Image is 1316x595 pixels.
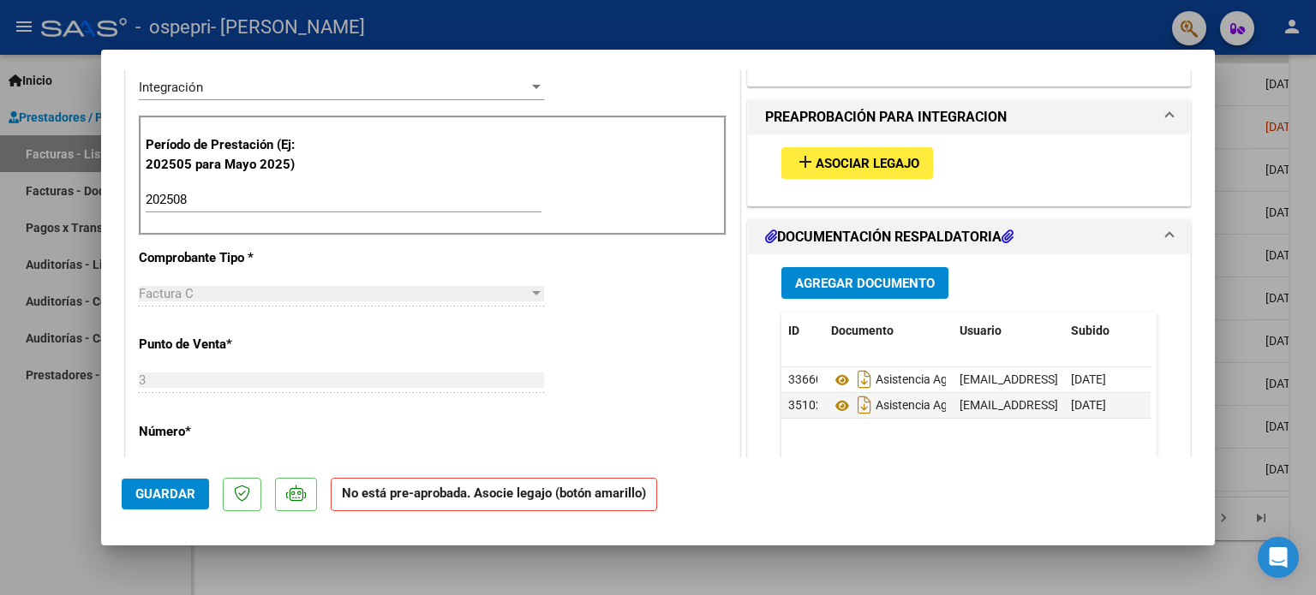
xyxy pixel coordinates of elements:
[781,267,948,299] button: Agregar Documento
[795,152,816,172] mat-icon: add
[831,399,1002,413] span: Asistencia Agosto 2025
[831,373,1002,387] span: Asistencia Agosto 2025
[139,286,194,301] span: Factura C
[748,100,1190,134] mat-expansion-panel-header: PREAPROBACIÓN PARA INTEGRACION
[1071,372,1106,386] span: [DATE]
[1150,312,1235,349] datatable-header-cell: Acción
[824,312,953,349] datatable-header-cell: Documento
[135,486,195,502] span: Guardar
[139,80,203,95] span: Integración
[331,478,657,511] strong: No está pre-aprobada. Asocie legajo (botón amarillo)
[139,248,315,268] p: Comprobante Tipo *
[788,372,822,386] span: 33660
[795,276,935,291] span: Agregar Documento
[960,324,1002,337] span: Usuario
[953,312,1064,349] datatable-header-cell: Usuario
[853,391,876,419] i: Descargar documento
[781,147,933,179] button: Asociar Legajo
[765,107,1007,128] h1: PREAPROBACIÓN PARA INTEGRACION
[788,324,799,337] span: ID
[146,135,318,174] p: Período de Prestación (Ej: 202505 para Mayo 2025)
[1071,398,1106,412] span: [DATE]
[748,220,1190,254] mat-expansion-panel-header: DOCUMENTACIÓN RESPALDATORIA
[1064,312,1150,349] datatable-header-cell: Subido
[816,156,919,171] span: Asociar Legajo
[765,227,1014,247] h1: DOCUMENTACIÓN RESPALDATORIA
[788,398,822,412] span: 35102
[139,422,315,442] p: Número
[1071,324,1110,337] span: Subido
[748,134,1190,205] div: PREAPROBACIÓN PARA INTEGRACION
[139,335,315,354] p: Punto de Venta
[853,366,876,393] i: Descargar documento
[781,312,824,349] datatable-header-cell: ID
[831,324,894,337] span: Documento
[1258,537,1299,578] div: Open Intercom Messenger
[122,479,209,509] button: Guardar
